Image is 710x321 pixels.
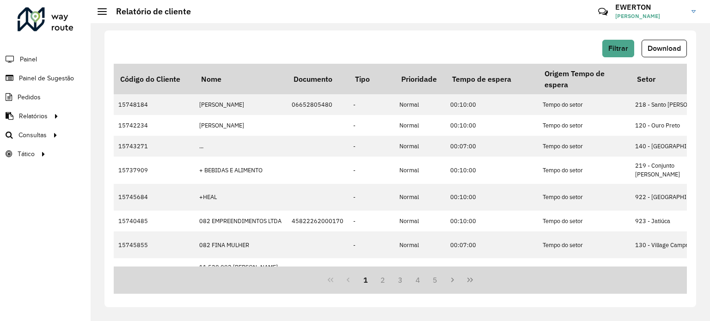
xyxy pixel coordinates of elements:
[446,64,538,94] th: Tempo de espera
[349,136,395,157] td: -
[392,271,409,289] button: 3
[114,184,195,211] td: 15745684
[395,211,446,231] td: Normal
[409,271,427,289] button: 4
[20,55,37,64] span: Painel
[374,271,392,289] button: 2
[395,64,446,94] th: Prioridade
[287,94,349,115] td: 06652805480
[349,64,395,94] th: Tipo
[287,64,349,94] th: Documento
[538,231,630,258] td: Tempo do setor
[615,12,685,20] span: [PERSON_NAME]
[395,184,446,211] td: Normal
[395,157,446,183] td: Normal
[114,231,195,258] td: 15745855
[446,94,538,115] td: 00:10:00
[195,136,287,157] td: ...
[287,211,349,231] td: 45822262000170
[395,94,446,115] td: Normal
[357,271,374,289] button: 1
[642,40,687,57] button: Download
[107,6,191,17] h2: Relatório de cliente
[18,92,41,102] span: Pedidos
[395,136,446,157] td: Normal
[446,258,538,285] td: 00:07:00
[114,211,195,231] td: 15740485
[538,211,630,231] td: Tempo do setor
[608,44,628,52] span: Filtrar
[446,115,538,136] td: 00:10:00
[114,64,195,94] th: Código do Cliente
[349,211,395,231] td: -
[19,73,74,83] span: Painel de Sugestão
[446,136,538,157] td: 00:07:00
[446,157,538,183] td: 00:10:00
[19,111,48,121] span: Relatórios
[395,115,446,136] td: Normal
[195,115,287,136] td: [PERSON_NAME]
[446,184,538,211] td: 00:10:00
[615,3,685,12] h3: EWERTON
[195,211,287,231] td: 082 EMPREENDIMENTOS LTDA
[195,157,287,183] td: + BEBIDAS E ALIMENTO
[195,258,287,285] td: 11.528.092 [PERSON_NAME] JADILSON [PERSON_NAME]
[18,149,35,159] span: Tático
[114,94,195,115] td: 15748184
[538,184,630,211] td: Tempo do setor
[446,211,538,231] td: 00:10:00
[195,64,287,94] th: Nome
[538,94,630,115] td: Tempo do setor
[538,258,630,285] td: Tempo do setor
[538,157,630,183] td: Tempo do setor
[287,258,349,285] td: 11528092000101
[195,94,287,115] td: [PERSON_NAME]
[538,115,630,136] td: Tempo do setor
[195,231,287,258] td: 082 FINA MULHER
[446,231,538,258] td: 00:07:00
[602,40,634,57] button: Filtrar
[538,64,630,94] th: Origem Tempo de espera
[427,271,444,289] button: 5
[349,157,395,183] td: -
[538,136,630,157] td: Tempo do setor
[114,258,195,285] td: 15748119
[349,184,395,211] td: -
[593,2,613,22] a: Contato Rápido
[349,115,395,136] td: -
[114,157,195,183] td: 15737909
[648,44,681,52] span: Download
[195,184,287,211] td: +HEAL
[349,258,395,285] td: -
[114,115,195,136] td: 15742234
[18,130,47,140] span: Consultas
[114,136,195,157] td: 15743271
[395,231,446,258] td: Normal
[461,271,479,289] button: Last Page
[444,271,461,289] button: Next Page
[395,258,446,285] td: Normal
[349,94,395,115] td: -
[349,231,395,258] td: -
